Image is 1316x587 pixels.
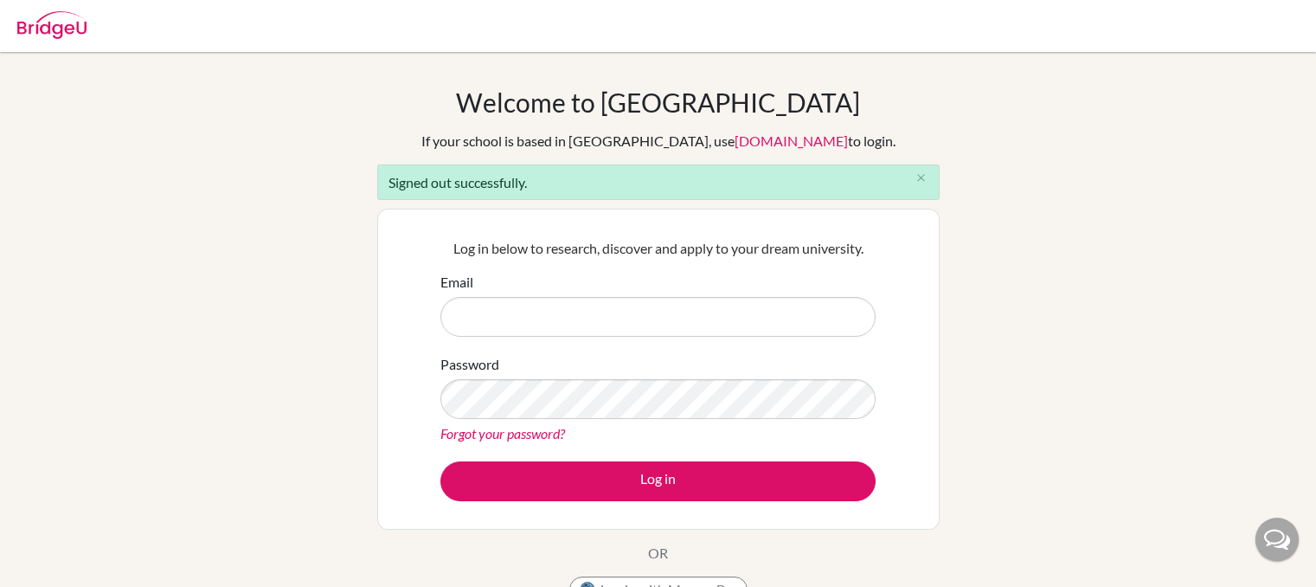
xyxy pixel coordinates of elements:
[377,164,940,200] div: Signed out successfully.
[648,543,668,564] p: OR
[915,171,928,184] i: close
[440,272,473,293] label: Email
[456,87,860,118] h1: Welcome to [GEOGRAPHIC_DATA]
[17,11,87,39] img: Bridge-U
[440,354,499,375] label: Password
[440,461,876,501] button: Log in
[735,132,848,149] a: [DOMAIN_NAME]
[904,165,939,191] button: Close
[440,238,876,259] p: Log in below to research, discover and apply to your dream university.
[421,131,896,152] div: If your school is based in [GEOGRAPHIC_DATA], use to login.
[440,425,565,442] a: Forgot your password?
